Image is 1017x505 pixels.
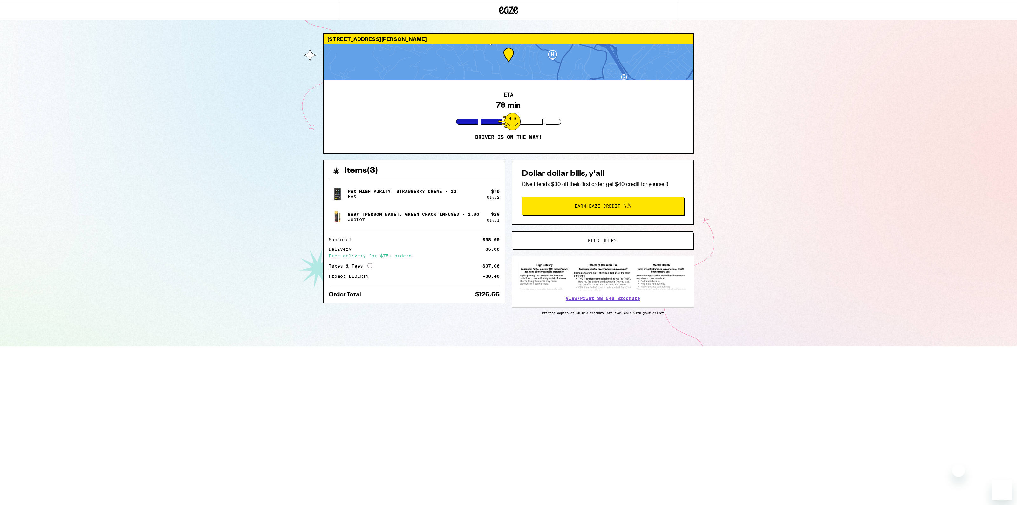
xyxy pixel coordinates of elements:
[522,181,684,188] p: Give friends $30 off their first order, get $40 credit for yourself!
[491,189,500,194] div: $ 70
[485,247,500,251] div: $5.00
[482,274,500,278] div: -$8.40
[329,254,500,258] div: Free delivery for $75+ orders!
[496,101,521,110] div: 78 min
[512,311,694,315] p: Printed copies of SB-540 brochure are available with your driver
[566,296,640,301] a: View/Print SB 540 Brochure
[348,212,479,217] p: Baby [PERSON_NAME]: Green Crack Infused - 1.3g
[329,208,346,226] img: Baby Cannon: Green Crack Infused - 1.3g
[487,195,500,199] div: Qty: 2
[512,231,693,249] button: Need help?
[329,237,356,242] div: Subtotal
[588,238,617,242] span: Need help?
[348,189,456,194] p: Pax High Purity: Strawberry Creme - 1g
[329,274,373,278] div: Promo: LIBERTY
[329,263,372,269] div: Taxes & Fees
[329,292,365,297] div: Order Total
[522,197,684,215] button: Earn Eaze Credit
[348,217,479,222] p: Jeeter
[952,464,965,477] iframe: Close message
[329,247,356,251] div: Delivery
[348,194,456,199] p: PAX
[504,92,513,98] h2: ETA
[491,212,500,217] div: $ 28
[475,134,542,140] p: Driver is on the way!
[992,480,1012,500] iframe: Button to launch messaging window
[522,170,684,178] h2: Dollar dollar bills, y'all
[482,264,500,268] div: $37.06
[482,237,500,242] div: $98.00
[575,204,620,208] span: Earn Eaze Credit
[345,167,378,174] h2: Items ( 3 )
[324,34,693,44] div: [STREET_ADDRESS][PERSON_NAME]
[518,262,687,292] img: SB 540 Brochure preview
[329,185,346,203] img: Pax High Purity: Strawberry Creme - 1g
[487,218,500,222] div: Qty: 1
[475,292,500,297] div: $126.66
